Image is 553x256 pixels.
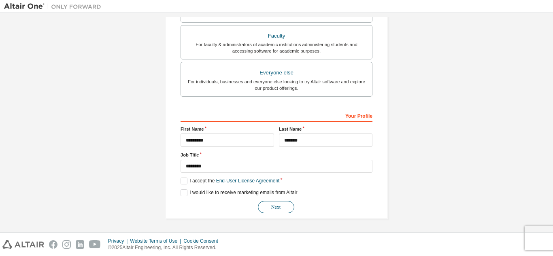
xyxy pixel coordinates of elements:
button: Next [258,201,294,213]
label: Last Name [279,126,372,132]
div: Privacy [108,238,130,244]
img: altair_logo.svg [2,240,44,249]
label: I accept the [181,178,279,184]
img: facebook.svg [49,240,57,249]
div: Your Profile [181,109,372,122]
div: Faculty [186,30,367,42]
img: instagram.svg [62,240,71,249]
img: youtube.svg [89,240,101,249]
label: I would like to receive marketing emails from Altair [181,189,297,196]
div: For individuals, businesses and everyone else looking to try Altair software and explore our prod... [186,78,367,91]
div: Website Terms of Use [130,238,183,244]
label: First Name [181,126,274,132]
div: Cookie Consent [183,238,223,244]
a: End-User License Agreement [216,178,280,184]
div: For faculty & administrators of academic institutions administering students and accessing softwa... [186,41,367,54]
label: Job Title [181,152,372,158]
img: linkedin.svg [76,240,84,249]
p: © 2025 Altair Engineering, Inc. All Rights Reserved. [108,244,223,251]
img: Altair One [4,2,105,11]
div: Everyone else [186,67,367,78]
